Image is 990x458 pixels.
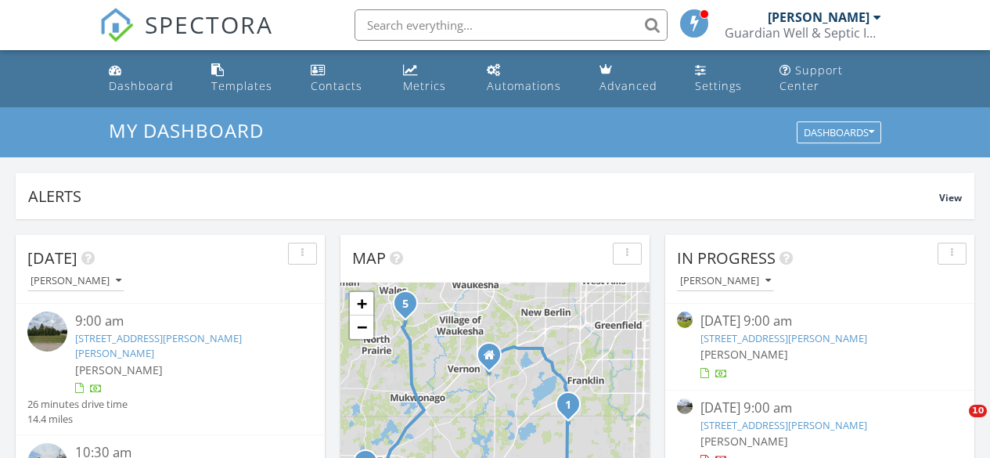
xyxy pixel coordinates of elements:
a: [STREET_ADDRESS][PERSON_NAME] [700,418,867,432]
a: [STREET_ADDRESS][PERSON_NAME][PERSON_NAME] [75,331,242,360]
span: My Dashboard [109,117,264,143]
a: 9:00 am [STREET_ADDRESS][PERSON_NAME][PERSON_NAME] [PERSON_NAME] 26 minutes drive time 14.4 miles [27,312,313,427]
iframe: Intercom live chat [937,405,974,442]
div: 538 Raynor Ave, Raymond, WI 53126 [568,404,578,413]
a: Zoom out [350,316,373,339]
div: [PERSON_NAME] [768,9,869,25]
div: [PERSON_NAME] [680,276,771,287]
div: W229S8060 Big Bend Dr, Big Bend WI 53103 [489,355,499,364]
a: Dashboard [103,56,193,101]
div: 9:00 am [75,312,290,331]
a: [DATE] 9:00 am [STREET_ADDRESS][PERSON_NAME] [PERSON_NAME] [677,312,963,381]
span: SPECTORA [145,8,273,41]
div: Templates [211,78,272,93]
button: [PERSON_NAME] [27,271,124,292]
span: [PERSON_NAME] [700,347,788,362]
i: 1 [565,400,571,411]
div: Alerts [28,186,939,207]
div: [DATE] 9:00 am [700,398,938,418]
img: The Best Home Inspection Software - Spectora [99,8,134,42]
div: Contacts [311,78,362,93]
a: Metrics [397,56,468,101]
input: Search everything... [355,9,668,41]
a: Support Center [773,56,887,101]
a: SPECTORA [99,21,273,54]
span: [PERSON_NAME] [700,434,788,449]
span: View [939,191,962,204]
div: Metrics [403,78,446,93]
a: Templates [205,56,292,101]
div: Dashboard [109,78,174,93]
a: [STREET_ADDRESS][PERSON_NAME] [700,331,867,345]
a: Advanced [593,56,676,101]
span: In Progress [677,247,776,269]
span: [PERSON_NAME] [75,362,163,377]
span: Map [352,247,386,269]
div: Advanced [599,78,657,93]
div: Automations [487,78,561,93]
div: Settings [695,78,742,93]
a: Automations (Basic) [481,56,581,101]
div: [PERSON_NAME] [31,276,121,287]
img: streetview [27,312,67,352]
a: Settings [689,56,761,101]
img: streetview [677,398,693,414]
button: Dashboards [797,122,881,144]
div: Dashboards [804,128,874,139]
img: image_processing2025082791jbjryh.jpeg [677,312,693,327]
div: Guardian Well & Septic Inspections [725,25,881,41]
span: [DATE] [27,247,77,269]
div: 14.4 miles [27,412,128,427]
i: 5 [402,299,409,310]
a: Contacts [304,56,383,101]
span: 10 [969,405,987,417]
button: [PERSON_NAME] [677,271,774,292]
a: Zoom in [350,292,373,316]
div: Support Center [779,63,843,93]
div: W304S4404 Brookhill Rd, Waukesha, WI 53189 [405,303,415,312]
div: 26 minutes drive time [27,397,128,412]
div: [DATE] 9:00 am [700,312,938,331]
